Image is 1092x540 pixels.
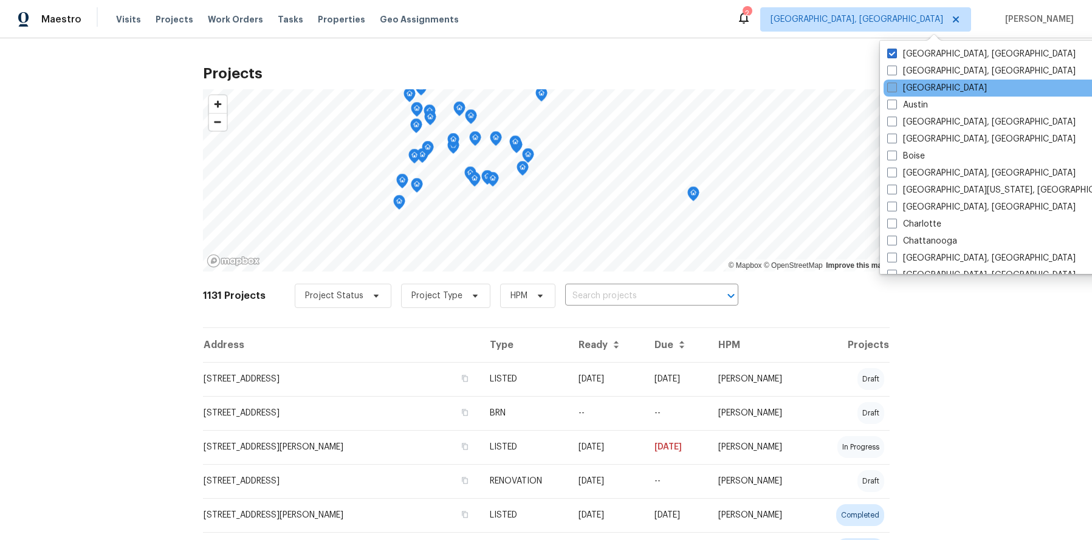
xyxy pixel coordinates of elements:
div: Map marker [535,87,548,106]
div: Map marker [396,174,408,193]
div: Map marker [481,170,493,189]
button: Copy Address [459,407,470,418]
div: Map marker [424,104,436,123]
button: Copy Address [459,373,470,384]
h2: 1131 Projects [203,290,266,302]
label: [GEOGRAPHIC_DATA], [GEOGRAPHIC_DATA] [887,116,1076,128]
label: Chattanooga [887,235,957,247]
span: Projects [156,13,193,26]
td: [STREET_ADDRESS][PERSON_NAME] [203,430,480,464]
td: [PERSON_NAME] [709,396,811,430]
span: Maestro [41,13,81,26]
td: [PERSON_NAME] [709,430,811,464]
td: LISTED [480,498,569,532]
span: HPM [510,290,527,302]
div: Map marker [465,109,477,128]
label: [GEOGRAPHIC_DATA] [887,82,987,94]
a: Mapbox homepage [207,254,260,268]
span: Visits [116,13,141,26]
td: [STREET_ADDRESS] [203,464,480,498]
div: Map marker [416,148,428,167]
button: Copy Address [459,509,470,520]
input: Search projects [565,287,704,306]
div: Map marker [403,87,416,106]
span: Work Orders [208,13,263,26]
div: Map marker [411,102,423,121]
div: Map marker [411,178,423,197]
div: Map marker [522,148,534,167]
span: Project Type [411,290,462,302]
td: RENOVATION [480,464,569,498]
td: BRN [480,396,569,430]
td: LISTED [480,430,569,464]
span: Tasks [278,15,303,24]
label: [GEOGRAPHIC_DATA], [GEOGRAPHIC_DATA] [887,65,1076,77]
td: [PERSON_NAME] [709,362,811,396]
div: draft [857,470,884,492]
th: HPM [709,328,811,362]
th: Type [480,328,569,362]
td: [DATE] [645,362,709,396]
div: Map marker [410,118,422,137]
a: OpenStreetMap [764,261,823,270]
span: Geo Assignments [380,13,459,26]
div: Map marker [464,166,476,185]
td: -- [569,396,645,430]
th: Ready [569,328,645,362]
button: Copy Address [459,441,470,452]
div: draft [857,368,884,390]
label: [GEOGRAPHIC_DATA], [GEOGRAPHIC_DATA] [887,252,1076,264]
td: [DATE] [645,430,709,464]
div: Map marker [487,172,499,191]
div: Map marker [447,133,459,152]
span: Properties [318,13,365,26]
button: Copy Address [459,475,470,486]
span: [GEOGRAPHIC_DATA], [GEOGRAPHIC_DATA] [771,13,943,26]
td: [STREET_ADDRESS][PERSON_NAME] [203,498,480,532]
div: Map marker [469,131,481,150]
div: Map marker [424,111,436,129]
th: Due [645,328,709,362]
span: [PERSON_NAME] [1000,13,1074,26]
div: Map marker [408,149,421,168]
div: Map marker [687,186,699,205]
label: [GEOGRAPHIC_DATA], [GEOGRAPHIC_DATA] [887,48,1076,60]
a: Improve this map [826,261,886,270]
a: Mapbox [729,261,762,270]
div: draft [857,402,884,424]
td: [DATE] [645,498,709,532]
button: Zoom out [209,113,227,131]
button: Open [723,287,740,304]
th: Projects [811,328,889,362]
div: Map marker [510,138,523,157]
div: Map marker [509,135,521,154]
button: Zoom in [209,95,227,113]
h2: Projects [203,67,890,80]
label: Austin [887,99,928,111]
label: Charlotte [887,218,941,230]
div: Map marker [393,195,405,214]
div: Map marker [490,131,502,150]
td: [STREET_ADDRESS] [203,362,480,396]
td: [DATE] [569,362,645,396]
div: 2 [743,7,751,19]
td: [DATE] [569,430,645,464]
span: Zoom out [209,114,227,131]
div: Map marker [517,161,529,180]
td: [PERSON_NAME] [709,464,811,498]
td: -- [645,464,709,498]
td: [STREET_ADDRESS] [203,396,480,430]
label: [GEOGRAPHIC_DATA], [GEOGRAPHIC_DATA] [887,133,1076,145]
td: [DATE] [569,498,645,532]
label: Boise [887,150,925,162]
label: [GEOGRAPHIC_DATA], [GEOGRAPHIC_DATA] [887,201,1076,213]
td: Resale COE 2025-07-26T00:00:00.000Z [645,396,709,430]
div: Map marker [415,81,427,100]
td: [PERSON_NAME] [709,498,811,532]
div: in progress [837,436,884,458]
td: LISTED [480,362,569,396]
span: Project Status [305,290,363,302]
div: completed [836,504,884,526]
td: Acq COE 2025-10-01T00:00:00.000Z [569,464,645,498]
